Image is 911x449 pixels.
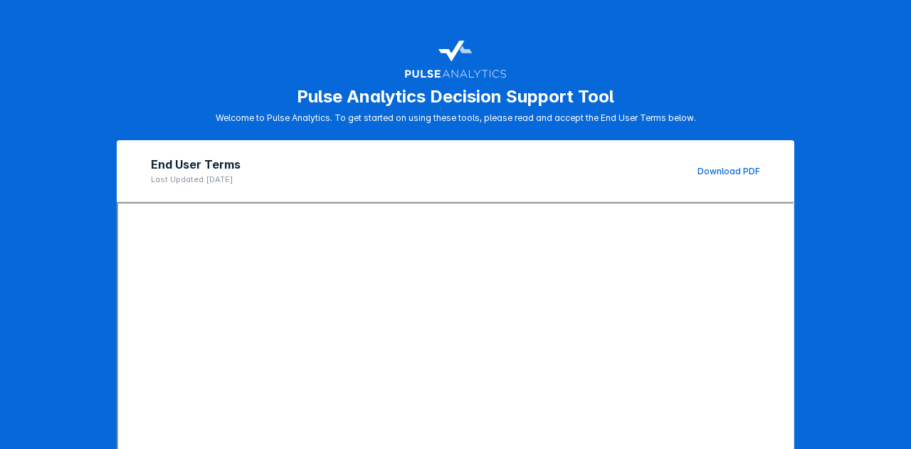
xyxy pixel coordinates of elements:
[216,112,696,123] p: Welcome to Pulse Analytics. To get started on using these tools, please read and accept the End U...
[697,166,760,176] a: Download PDF
[151,174,241,184] p: Last Updated: [DATE]
[404,34,507,80] img: pulse-logo-user-terms.svg
[151,157,241,171] h2: End User Terms
[297,86,614,107] h1: Pulse Analytics Decision Support Tool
